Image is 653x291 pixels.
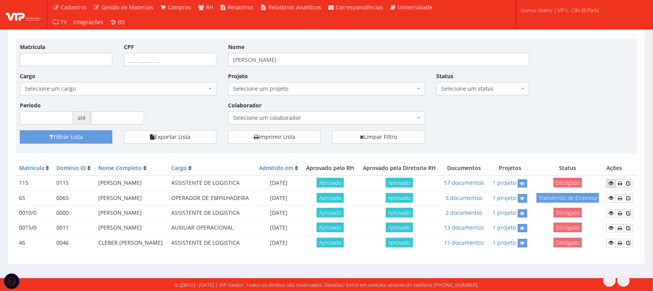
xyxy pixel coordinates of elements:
span: Aprovado [386,208,413,217]
td: 0011 [53,221,95,235]
td: 0065 [53,191,95,205]
td: [DATE] [255,221,302,235]
a: 2 documentos [446,209,483,216]
th: Status [532,161,603,175]
span: Transferido de Empresa [536,193,599,203]
span: (0) [118,18,124,26]
a: Admitido em [259,164,293,172]
td: [DATE] [255,191,302,205]
label: Período [20,102,41,109]
span: Cadastros [61,4,87,11]
button: Filtrar Lista [20,130,112,144]
a: 1 projeto [493,239,516,246]
a: 13 documentos [444,224,484,231]
td: 0115 [53,175,95,191]
a: Matrícula [19,164,44,172]
td: ASSISTENTE DE LOGISTICA [168,175,255,191]
th: Ações [603,161,637,175]
span: Aprovado [317,193,344,203]
th: Projetos [488,161,532,175]
td: ASSISTENTE DE LOGISTICA [168,206,255,221]
span: Aprovado [317,178,344,188]
span: Compras [168,4,192,11]
span: Aprovado [317,238,344,247]
label: Colaborador [228,102,261,109]
a: 1 projeto [493,179,516,186]
span: Selecione um cargo [25,85,207,93]
span: Selecione um projeto [228,82,425,95]
td: 115 [16,175,53,191]
span: Aprovado [386,238,413,247]
span: Selecione um cargo [20,82,216,95]
td: [PERSON_NAME] [95,221,168,235]
td: [DATE] [255,235,302,250]
th: Aprovado pela Diretoria RH [358,161,440,175]
span: Universidade [398,4,432,11]
span: Aprovado [317,208,344,217]
a: 1 projeto [493,209,516,216]
img: logo [6,9,41,21]
td: 0000 [53,206,95,221]
a: Imprimir Lista [228,130,320,144]
a: 5 documentos [446,194,483,202]
span: Aprovado [386,193,413,203]
a: 1 projeto [493,194,516,202]
label: Projeto [228,72,248,80]
a: TV [49,15,70,30]
label: Matrícula [20,43,45,51]
td: [PERSON_NAME] [95,175,168,191]
td: CLEBER [PERSON_NAME] [95,235,168,250]
a: Domínio ID [56,164,86,172]
input: ___.___.___-__ [124,53,216,66]
span: Gestão de Materiais [101,4,153,11]
span: Selecione um status [442,85,519,93]
span: Selecione um colaborador [228,111,425,124]
span: Desligado [554,208,582,217]
a: 57 documentos [444,179,484,186]
span: Aprovado [317,223,344,232]
td: 65 [16,191,53,205]
th: Aprovado pelo RH [302,161,358,175]
span: Desligado [554,238,582,247]
span: Selecione um projeto [233,85,415,93]
span: até [73,111,91,124]
th: Documentos [441,161,488,175]
label: Status [437,72,454,80]
a: Integrações [70,15,107,30]
div: © [DATE] - [DATE] | VIP Gestor. Todos os direitos são reservados. Dúvidas? Entre em contato atrav... [174,281,479,289]
td: [PERSON_NAME] [95,206,168,221]
td: [PERSON_NAME] [95,191,168,205]
span: Selecione um status [437,82,529,95]
td: 46 [16,235,53,250]
span: RH [206,4,213,11]
a: 1 projeto [493,224,516,231]
td: ASSISTENTE DE LOGISTICA [168,235,255,250]
span: Relatórios [228,4,254,11]
span: Correspondências [336,4,383,11]
td: 0015/0 [16,221,53,235]
span: Aprovado [386,223,413,232]
a: Cargo [171,164,187,172]
a: 11 documentos [444,239,484,246]
a: Nome Completo [98,164,142,172]
label: Nome [228,43,244,51]
td: AUXILIAR OPERACIONAL [168,221,255,235]
span: bianca.ribeiro | VIP L. CBV (B.Park) [521,6,599,14]
td: 0046 [53,235,95,250]
td: OPERADOR DE EMPILHADEIRA [168,191,255,205]
span: Relatórios Analíticos [268,4,321,11]
button: Exportar Lista [124,130,216,144]
td: [DATE] [255,175,302,191]
span: Aprovado [386,178,413,188]
a: (0) [107,15,128,30]
label: Cargo [20,72,35,80]
span: TV [61,18,67,26]
span: Desligado [554,223,582,232]
label: CPF [124,43,134,51]
span: Selecione um colaborador [233,114,415,122]
a: Limpar Filtro [332,130,425,144]
td: 0010/0 [16,206,53,221]
span: Desligado [554,178,582,188]
td: [DATE] [255,206,302,221]
span: Integrações [73,18,104,26]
